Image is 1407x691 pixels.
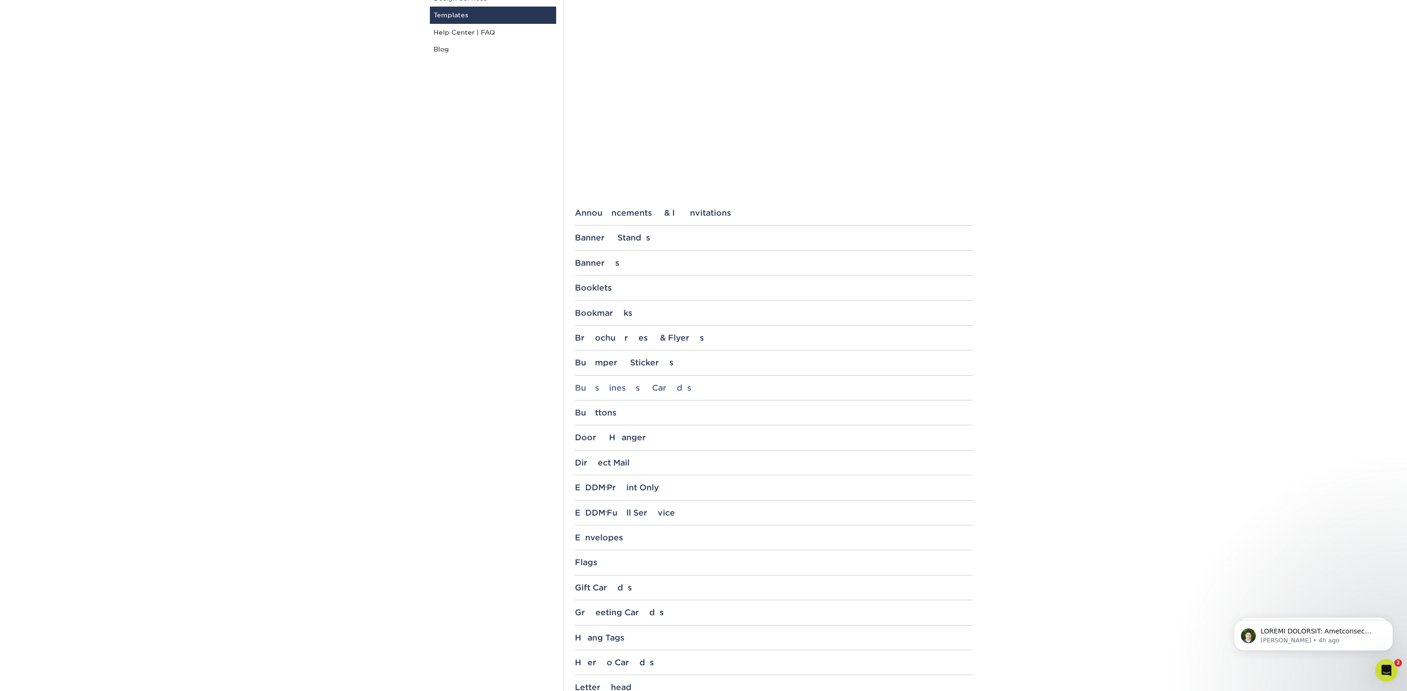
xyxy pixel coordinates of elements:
[1220,600,1407,666] iframe: Intercom notifications message
[575,658,973,667] div: Hero Cards
[605,486,607,490] small: ®
[575,608,973,617] div: Greeting Cards
[1394,659,1402,667] span: 2
[430,24,556,41] a: Help Center | FAQ
[575,283,973,292] div: Booklets
[430,7,556,23] a: Templates
[575,533,973,542] div: Envelopes
[575,508,973,517] div: EDDM Full Service
[575,333,973,342] div: Brochures & Flyers
[41,36,161,44] p: Message from Matthew, sent 4h ago
[1375,659,1398,682] iframe: Intercom live chat
[575,208,973,218] div: Announcements & Invitations
[575,458,973,467] div: Direct Mail
[575,308,973,318] div: Bookmarks
[575,433,973,442] div: Door Hanger
[575,633,973,642] div: Hang Tags
[575,383,973,393] div: Business Cards
[575,483,973,492] div: EDDM Print Only
[575,358,973,367] div: Bumper Stickers
[430,41,556,58] a: Blog
[575,558,973,567] div: Flags
[575,583,973,592] div: Gift Cards
[575,408,973,417] div: Buttons
[575,233,973,242] div: Banner Stands
[605,510,607,515] small: ®
[575,258,973,268] div: Banners
[41,27,161,342] span: LOREMI DOLORSIT: Ametconsec Adipi 67414-56163-96915 Elits doe tem incidid utla etdol magn Aliquae...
